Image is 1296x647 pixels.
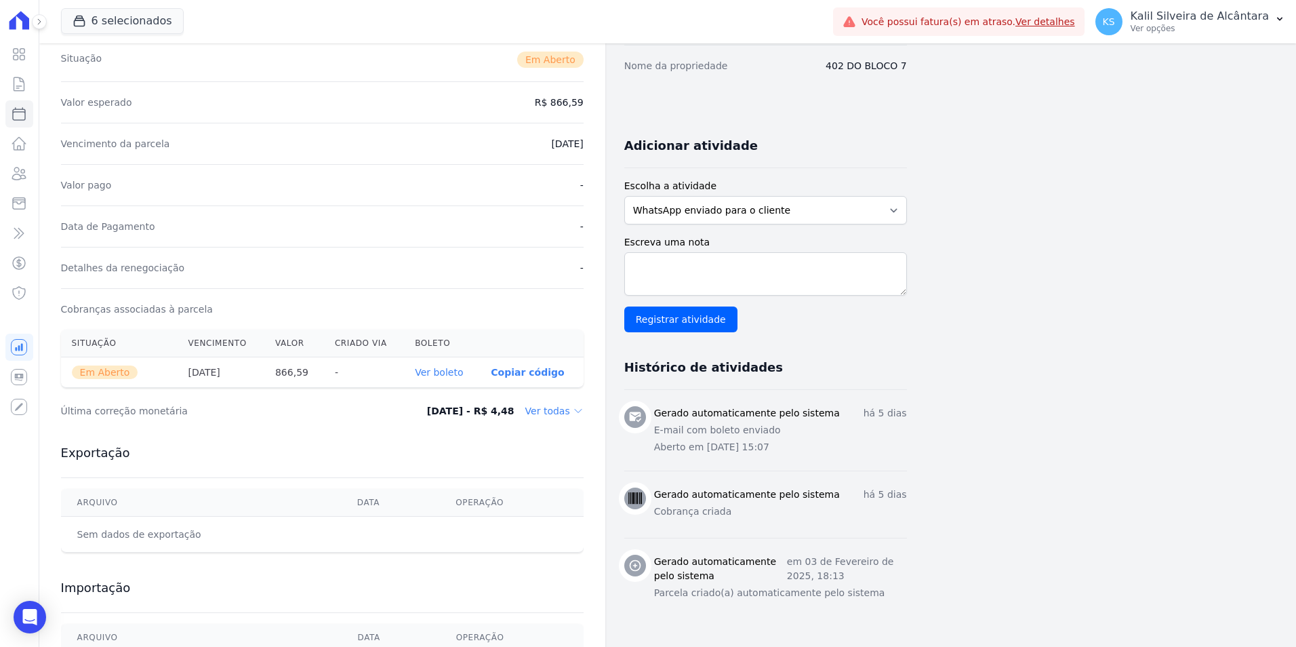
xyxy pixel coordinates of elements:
[415,367,463,378] a: Ver boleto
[177,330,264,357] th: Vencimento
[61,137,170,151] dt: Vencimento da parcela
[1131,9,1269,23] p: Kalil Silveira de Alcântara
[61,489,341,517] th: Arquivo
[72,366,138,379] span: Em Aberto
[525,404,584,418] dd: Ver todas
[551,137,583,151] dd: [DATE]
[1085,3,1296,41] button: KS Kalil Silveira de Alcântara Ver opções
[61,8,184,34] button: 6 selecionados
[341,489,439,517] th: Data
[61,261,185,275] dt: Detalhes da renegociação
[580,220,584,233] dd: -
[654,555,787,583] h3: Gerado automaticamente pelo sistema
[1015,16,1075,27] a: Ver detalhes
[1103,17,1115,26] span: KS
[654,406,840,420] h3: Gerado automaticamente pelo sistema
[264,357,324,388] th: 866,59
[535,96,584,109] dd: R$ 866,59
[826,59,907,73] dd: 402 DO BLOCO 7
[580,178,584,192] dd: -
[624,59,728,73] dt: Nome da propriedade
[654,440,907,454] p: Aberto em [DATE] 15:07
[787,555,907,583] p: em 03 de Fevereiro de 2025, 18:13
[864,406,907,420] p: há 5 dias
[654,488,840,502] h3: Gerado automaticamente pelo sistema
[654,505,907,519] p: Cobrança criada
[517,52,584,68] span: Em Aberto
[61,330,178,357] th: Situação
[324,357,404,388] th: -
[624,138,758,154] h3: Adicionar atividade
[61,580,584,596] h3: Importação
[439,489,583,517] th: Operação
[427,404,514,418] dd: [DATE] - R$ 4,48
[61,302,213,316] dt: Cobranças associadas à parcela
[61,404,370,418] dt: Última correção monetária
[61,517,341,553] td: Sem dados de exportação
[61,52,102,68] dt: Situação
[654,423,907,437] p: E-mail com boleto enviado
[264,330,324,357] th: Valor
[654,586,907,600] p: Parcela criado(a) automaticamente pelo sistema
[404,330,480,357] th: Boleto
[1131,23,1269,34] p: Ver opções
[580,261,584,275] dd: -
[624,307,737,332] input: Registrar atividade
[61,96,132,109] dt: Valor esperado
[491,367,564,378] button: Copiar código
[324,330,404,357] th: Criado via
[624,359,783,376] h3: Histórico de atividades
[862,15,1075,29] span: Você possui fatura(s) em atraso.
[624,235,907,250] label: Escreva uma nota
[14,601,46,633] div: Open Intercom Messenger
[61,445,584,461] h3: Exportação
[624,179,907,193] label: Escolha a atividade
[864,488,907,502] p: há 5 dias
[177,357,264,388] th: [DATE]
[61,220,155,233] dt: Data de Pagamento
[61,178,112,192] dt: Valor pago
